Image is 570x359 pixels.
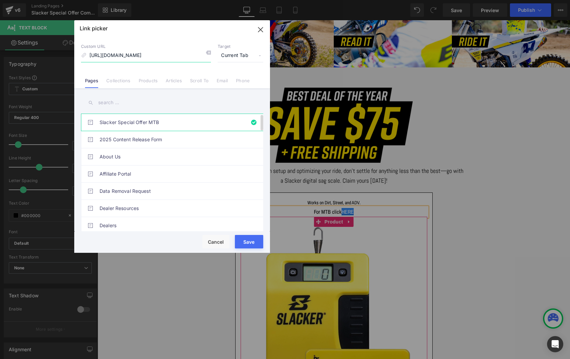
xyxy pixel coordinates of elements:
a: Email [217,78,228,88]
span: Works on Dirt, Street, and ADV. [210,179,263,185]
a: Expand / Collapse [247,197,256,207]
span: Product [225,197,247,207]
a: Dealers [100,217,248,234]
a: Articles [166,78,182,88]
a: Slacker Special Offer MTB [100,114,248,131]
p: For MTB click [143,187,330,197]
input: search ... [81,95,263,110]
a: Products [139,78,158,88]
a: Scroll To [190,78,209,88]
button: Save [235,235,263,248]
a: Collections [106,78,130,88]
a: Data Removal Request [100,183,248,200]
a: Phone [236,78,250,88]
a: Affiliate Portal [100,166,248,182]
a: Dealer Resources [100,200,248,217]
a: Pages [85,78,98,88]
a: About Us [100,148,248,165]
a: HERE [244,188,256,195]
span: Current Tab [218,49,263,62]
p: Link picker [80,25,108,32]
p: When it comes to suspension setup and optimizing your ride, don’t settle for anything less than t... [106,146,366,166]
div: Open Intercom Messenger [547,336,563,352]
button: Cancel [202,235,229,248]
a: 2025 Content Release Form [100,131,248,148]
p: Custom URL [81,44,211,49]
p: Target [218,44,263,49]
input: https://gempages.net [81,49,211,62]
